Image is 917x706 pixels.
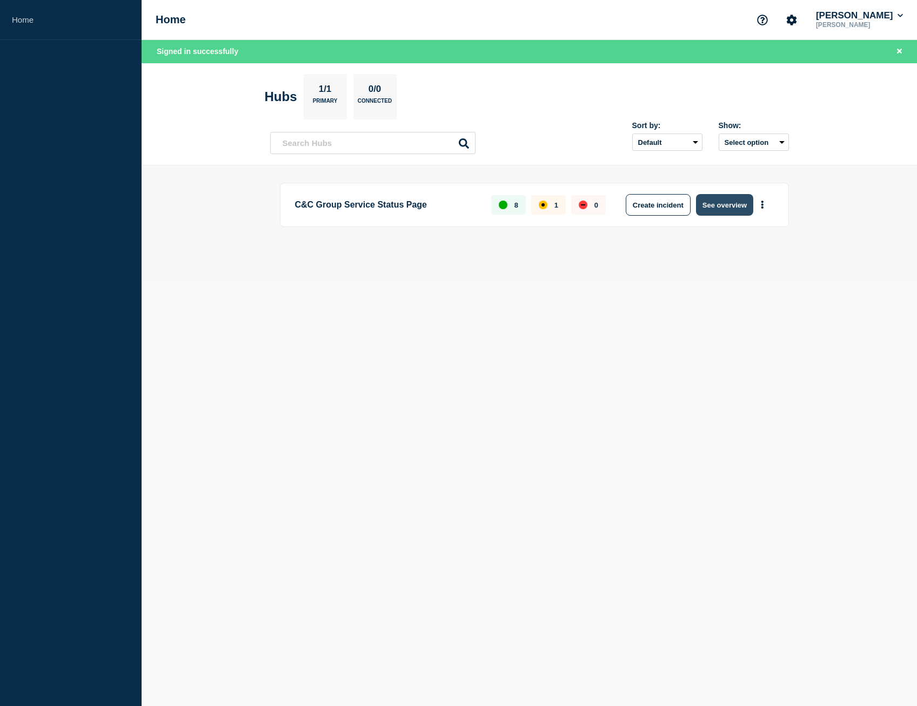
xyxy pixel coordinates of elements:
div: up [499,201,507,209]
div: affected [539,201,547,209]
button: Support [751,9,774,31]
p: [PERSON_NAME] [814,21,905,29]
p: 0/0 [364,84,385,98]
button: [PERSON_NAME] [814,10,905,21]
p: Connected [358,98,392,109]
select: Sort by [632,134,702,151]
p: 1/1 [314,84,336,98]
p: 8 [514,201,518,209]
span: Signed in successfully [157,47,238,56]
p: 1 [554,201,558,209]
p: C&C Group Service Status Page [295,194,479,216]
button: Close banner [893,45,906,58]
button: Select option [719,134,789,151]
p: 0 [594,201,598,209]
button: See overview [696,194,753,216]
div: down [579,201,587,209]
input: Search Hubs [270,132,476,154]
h2: Hubs [265,89,297,104]
h1: Home [156,14,186,26]
p: Primary [313,98,338,109]
div: Sort by: [632,121,702,130]
button: Account settings [780,9,803,31]
button: More actions [755,195,769,215]
button: Create incident [626,194,691,216]
div: Show: [719,121,789,130]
